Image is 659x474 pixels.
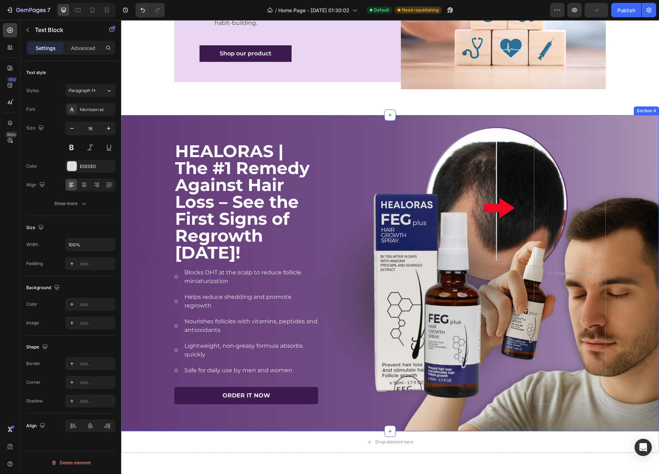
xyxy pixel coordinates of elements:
[80,361,114,367] div: Add...
[65,84,115,97] button: Paragraph 1*
[68,87,96,94] span: Paragraph 1*
[434,250,472,256] div: Drop element here
[26,283,61,293] div: Background
[26,197,115,210] button: Show more
[3,3,54,17] button: 7
[5,132,17,137] div: Beta
[54,200,88,207] div: Show more
[635,439,652,456] div: Open Intercom Messenger
[197,168,413,384] img: gempages_578359433361359376-b388f5da-6466-43c4-a366-1353fa5e2158.png
[26,398,43,404] div: Shadow
[275,6,277,14] span: /
[71,44,95,52] p: Advanced
[26,320,39,326] div: Image
[26,301,37,307] div: Color
[80,398,114,405] div: Add...
[80,261,114,267] div: Add...
[35,26,96,34] p: Text Block
[374,7,389,13] span: Default
[26,223,45,233] div: Size
[26,163,37,169] div: Color
[80,301,114,308] div: Add...
[26,180,46,190] div: Align
[36,44,56,52] p: Settings
[80,379,114,386] div: Add...
[80,106,114,113] div: Montserrat
[136,3,165,17] div: Undo/Redo
[514,87,536,94] div: Section 4
[7,77,17,82] div: 450
[26,106,35,113] div: Font
[26,421,47,431] div: Align
[254,419,292,425] div: Drop element here
[617,6,635,14] div: Publish
[26,123,45,133] div: Size
[26,379,41,386] div: Corner
[51,459,91,467] div: Delete element
[47,6,50,14] p: 7
[80,320,114,327] div: Add...
[65,238,115,251] input: Auto
[611,3,641,17] button: Publish
[26,457,115,469] button: Delete element
[26,87,39,94] div: Styles
[80,163,114,170] div: E0E0E0
[278,6,349,14] span: Home Page - [DATE] 01:30:02
[26,360,40,367] div: Border
[26,241,38,248] div: Width
[26,260,43,267] div: Padding
[121,20,659,474] iframe: Design area
[402,7,439,13] span: Need republishing
[26,342,49,352] div: Shape
[26,69,46,76] div: Text style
